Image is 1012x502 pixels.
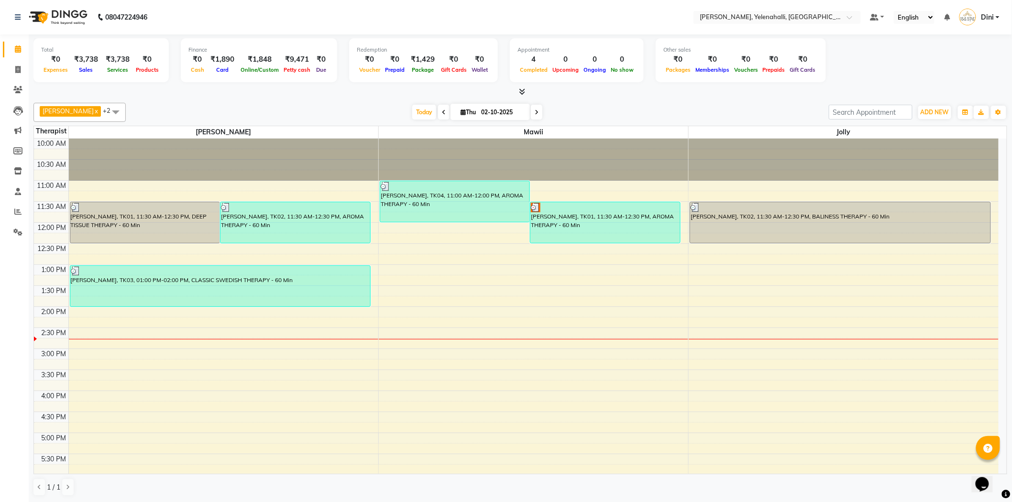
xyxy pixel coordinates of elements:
[43,107,94,115] span: [PERSON_NAME]
[41,66,70,73] span: Expenses
[550,66,581,73] span: Upcoming
[380,181,530,222] div: [PERSON_NAME], TK04, 11:00 AM-12:00 PM, AROMA THERAPY - 60 Min
[608,54,636,65] div: 0
[412,105,436,120] span: Today
[530,202,680,243] div: [PERSON_NAME], TK01, 11:30 AM-12:30 PM, AROMA THERAPY - 60 Min
[383,66,407,73] span: Prepaid
[732,66,760,73] span: Vouchers
[760,54,788,65] div: ₹0
[581,54,608,65] div: 0
[918,106,951,119] button: ADD NEW
[70,54,102,65] div: ₹3,738
[693,66,732,73] span: Memberships
[40,349,68,359] div: 3:00 PM
[188,66,207,73] span: Cash
[439,66,469,73] span: Gift Cards
[35,160,68,170] div: 10:30 AM
[40,307,68,317] div: 2:00 PM
[105,66,131,73] span: Services
[689,126,999,138] span: Jolly
[35,181,68,191] div: 11:00 AM
[313,54,330,65] div: ₹0
[379,126,688,138] span: Mawii
[188,46,330,54] div: Finance
[517,54,550,65] div: 4
[238,54,281,65] div: ₹1,848
[36,244,68,254] div: 12:30 PM
[214,66,231,73] span: Card
[663,54,693,65] div: ₹0
[693,54,732,65] div: ₹0
[34,126,68,136] div: Therapist
[383,54,407,65] div: ₹0
[732,54,760,65] div: ₹0
[35,139,68,149] div: 10:00 AM
[357,46,490,54] div: Redemption
[40,433,68,443] div: 5:00 PM
[238,66,281,73] span: Online/Custom
[40,286,68,296] div: 1:30 PM
[760,66,788,73] span: Prepaids
[517,46,636,54] div: Appointment
[188,54,207,65] div: ₹0
[40,391,68,401] div: 4:00 PM
[959,9,976,25] img: Dini
[690,202,990,243] div: [PERSON_NAME], TK02, 11:30 AM-12:30 PM, BALINESS THERAPY - 60 Min
[69,126,378,138] span: [PERSON_NAME]
[981,12,994,22] span: Dini
[133,66,161,73] span: Products
[829,105,913,120] input: Search Appointment
[550,54,581,65] div: 0
[41,54,70,65] div: ₹0
[40,265,68,275] div: 1:00 PM
[220,202,370,243] div: [PERSON_NAME], TK02, 11:30 AM-12:30 PM, AROMA THERAPY - 60 Min
[458,109,478,116] span: Thu
[36,223,68,233] div: 12:00 PM
[40,370,68,380] div: 3:30 PM
[357,66,383,73] span: Voucher
[40,454,68,464] div: 5:30 PM
[103,107,118,114] span: +2
[972,464,1002,492] iframe: chat widget
[469,54,490,65] div: ₹0
[35,202,68,212] div: 11:30 AM
[478,105,526,120] input: 2025-10-02
[281,66,313,73] span: Petty cash
[70,266,370,306] div: [PERSON_NAME], TK03, 01:00 PM-02:00 PM, CLASSIC SWEDISH THERAPY - 60 Min
[281,54,313,65] div: ₹9,471
[47,482,60,492] span: 1 / 1
[469,66,490,73] span: Wallet
[357,54,383,65] div: ₹0
[40,328,68,338] div: 2:30 PM
[517,66,550,73] span: Completed
[407,54,439,65] div: ₹1,429
[788,66,818,73] span: Gift Cards
[133,54,161,65] div: ₹0
[409,66,436,73] span: Package
[70,202,220,243] div: [PERSON_NAME], TK01, 11:30 AM-12:30 PM, DEEP TISSUE THERAPY - 60 Min
[105,4,147,31] b: 08047224946
[608,66,636,73] span: No show
[921,109,949,116] span: ADD NEW
[663,66,693,73] span: Packages
[94,107,98,115] a: x
[788,54,818,65] div: ₹0
[102,54,133,65] div: ₹3,738
[581,66,608,73] span: Ongoing
[41,46,161,54] div: Total
[314,66,329,73] span: Due
[77,66,96,73] span: Sales
[207,54,238,65] div: ₹1,890
[40,412,68,422] div: 4:30 PM
[663,46,818,54] div: Other sales
[24,4,90,31] img: logo
[439,54,469,65] div: ₹0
